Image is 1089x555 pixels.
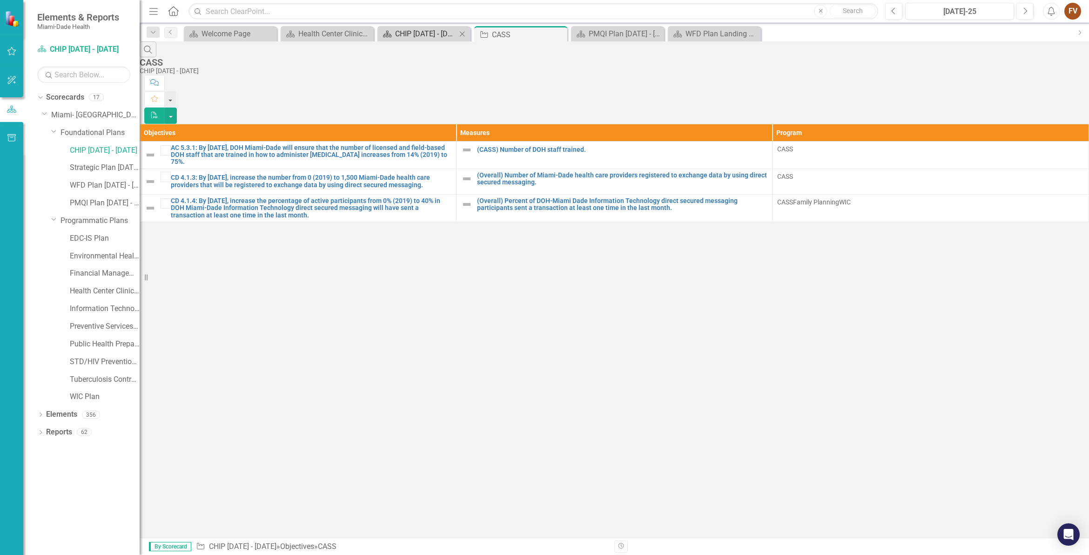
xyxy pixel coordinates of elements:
[188,3,878,20] input: Search ClearPoint...
[461,199,472,210] img: Not Defined
[477,146,768,153] a: (CASS) Number of DOH staff trained.
[37,23,119,30] small: Miami-Dade Health
[60,128,140,138] a: Foundational Plans
[51,110,140,121] a: Miami- [GEOGRAPHIC_DATA]
[70,321,140,332] a: Preventive Services Plan
[777,173,793,180] span: CASS
[70,251,140,262] a: Environmental Health Plan
[456,194,773,222] td: Double-Click to Edit Right Click for Context Menu
[839,198,851,206] span: WIC
[171,144,451,166] a: AC 5.3.1: By [DATE], DOH Miami-Dade will ensure that the number of licensed and field-based DOH s...
[793,198,839,206] span: Family Planning
[209,542,276,551] a: CHIP [DATE] - [DATE]
[1057,523,1080,546] div: Open Intercom Messenger
[70,339,140,350] a: Public Health Preparedness Plan
[202,28,275,40] div: Welcome Page
[171,197,451,219] a: CD 4.1.4: By [DATE], increase the percentage of active participants from 0% (2019) to 40% in DOH ...
[686,28,759,40] div: WFD Plan Landing Page
[492,29,565,41] div: CASS
[70,392,140,402] a: WIC Plan
[280,542,314,551] a: Objectives
[777,198,793,206] span: CASS
[77,428,92,436] div: 62
[70,357,140,367] a: STD/HIV Prevention and Control Plan
[1064,3,1081,20] button: FV
[461,144,472,156] img: Not Defined
[145,203,156,214] img: Not Defined
[905,3,1014,20] button: [DATE]-25
[37,12,119,23] span: Elements & Reports
[70,198,140,209] a: PMQI Plan [DATE] - [DATE]
[461,173,472,184] img: Not Defined
[46,92,84,103] a: Scorecards
[298,28,371,40] div: Health Center Clinical Admin Support Landing Page
[140,68,1084,74] div: CHIP [DATE] - [DATE]
[82,411,100,419] div: 356
[149,542,191,551] span: By Scorecard
[70,180,140,191] a: WFD Plan [DATE] - [DATE]
[89,94,104,102] div: 17
[5,11,21,27] img: ClearPoint Strategy
[70,286,140,297] a: Health Center Clinical Admin Support Plan
[777,145,793,153] span: CASS
[395,28,457,40] div: CHIP [DATE] - [DATE]
[46,409,77,420] a: Elements
[670,28,759,40] a: WFD Plan Landing Page
[456,169,773,194] td: Double-Click to Edit Right Click for Context Menu
[46,427,72,438] a: Reports
[171,174,451,189] a: CD 4.1.3: By [DATE], increase the number from 0 (2019) to 1,500 Miami-Dade health care providers ...
[456,141,773,169] td: Double-Click to Edit Right Click for Context Menu
[380,28,457,40] a: CHIP [DATE] - [DATE]
[70,268,140,279] a: Financial Management Plan
[140,169,457,194] td: Double-Click to Edit Right Click for Context Menu
[70,374,140,385] a: Tuberculosis Control & Prevention Plan
[573,28,662,40] a: PMQI Plan [DATE] - [DATE]
[318,542,336,551] div: CASS
[829,5,876,18] button: Search
[589,28,662,40] div: PMQI Plan [DATE] - [DATE]
[186,28,275,40] a: Welcome Page
[908,6,1011,17] div: [DATE]-25
[37,67,130,83] input: Search Below...
[477,197,768,212] a: (Overall) Percent of DOH-Miami Dade Information Technology direct secured messaging participants ...
[140,141,457,169] td: Double-Click to Edit Right Click for Context Menu
[140,194,457,222] td: Double-Click to Edit Right Click for Context Menu
[70,233,140,244] a: EDC-IS Plan
[37,44,130,55] a: CHIP [DATE] - [DATE]
[70,304,140,314] a: Information Technology Plan
[196,541,607,552] div: » »
[70,162,140,173] a: Strategic Plan [DATE] - [DATE]
[145,149,156,161] img: Not Defined
[843,7,863,14] span: Search
[60,216,140,226] a: Programmatic Plans
[283,28,371,40] a: Health Center Clinical Admin Support Landing Page
[140,57,1084,68] div: CASS
[70,145,140,156] a: CHIP [DATE] - [DATE]
[477,172,768,186] a: (Overall) Number of Miami-Dade health care providers registered to exchange data by using direct ...
[145,176,156,187] img: Not Defined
